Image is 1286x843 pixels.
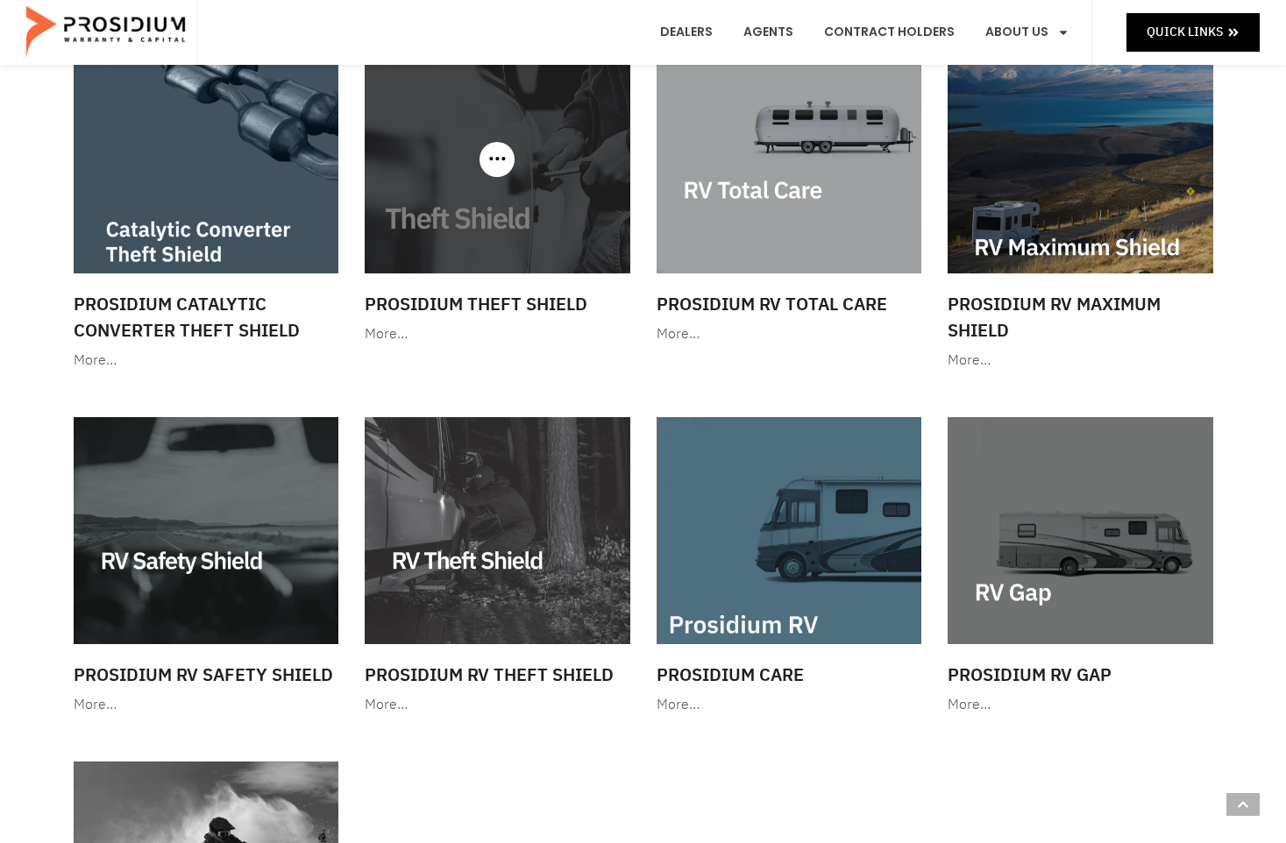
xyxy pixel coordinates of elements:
span: Quick Links [1147,21,1223,43]
a: Prosidium RV Theft Shield More… [356,408,639,726]
h3: Prosidium Care [657,662,922,688]
h3: Prosidium Catalytic Converter Theft Shield [74,291,339,344]
a: Prosidium RV Maximum Shield More… [939,38,1222,382]
a: Prosidium RV Safety Shield More… [65,408,348,726]
div: More… [365,692,630,718]
a: Prosidium RV Gap More… [939,408,1222,726]
a: Prosidium Care More… [648,408,931,726]
a: Prosidium Catalytic Converter Theft Shield More… [65,38,348,382]
h3: Prosidium RV Safety Shield [74,662,339,688]
a: Prosidium RV Total Care More… [648,38,931,356]
div: More… [657,322,922,347]
h3: Prosidium RV Gap [948,662,1213,688]
div: More… [948,348,1213,373]
a: Prosidium Theft Shield More… [356,38,639,356]
div: More… [74,692,339,718]
h3: Prosidium RV Total Care [657,291,922,317]
h3: Prosidium RV Maximum Shield [948,291,1213,344]
div: More… [74,348,339,373]
a: Quick Links [1126,13,1260,51]
h3: Prosidium RV Theft Shield [365,662,630,688]
h3: Prosidium Theft Shield [365,291,630,317]
div: More… [948,692,1213,718]
div: More… [365,322,630,347]
div: More… [657,692,922,718]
